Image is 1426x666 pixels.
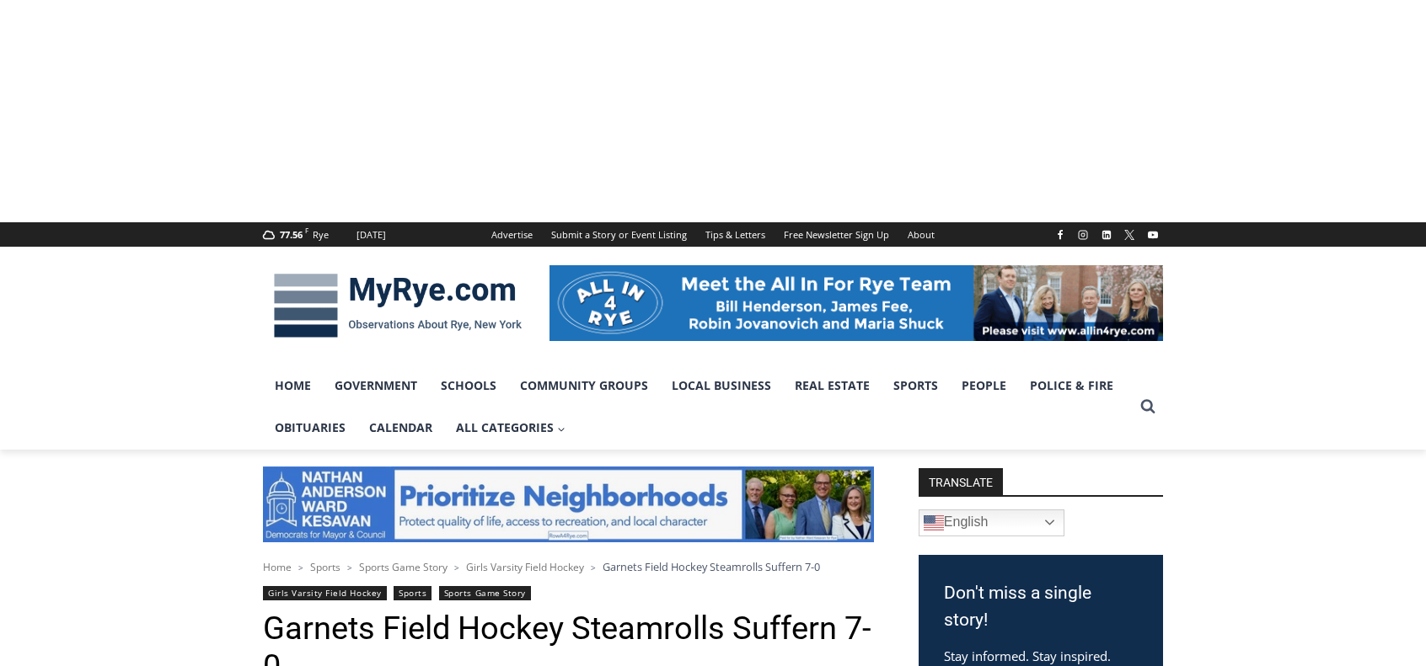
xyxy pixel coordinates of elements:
[1073,225,1093,245] a: Instagram
[263,586,387,600] a: Girls Varsity Field Hockey
[323,365,429,407] a: Government
[263,365,323,407] a: Home
[429,365,508,407] a: Schools
[542,222,696,247] a: Submit a Story or Event Listing
[696,222,775,247] a: Tips & Letters
[660,365,783,407] a: Local Business
[549,265,1163,341] img: All in for Rye
[924,513,944,533] img: en
[1119,225,1139,245] a: X
[263,407,357,449] a: Obituaries
[394,586,432,600] a: Sports
[263,262,533,349] img: MyRye.com
[1143,225,1163,245] a: YouTube
[783,365,882,407] a: Real Estate
[775,222,898,247] a: Free Newsletter Sign Up
[280,228,303,241] span: 77.56
[1096,225,1117,245] a: Linkedin
[591,562,596,573] span: >
[944,580,1138,633] h3: Don't miss a single story!
[950,365,1018,407] a: People
[454,562,459,573] span: >
[456,418,566,437] span: All Categories
[356,227,386,242] div: [DATE]
[482,222,944,247] nav: Secondary Navigation
[482,222,542,247] a: Advertise
[305,226,308,235] span: F
[1018,365,1125,407] a: Police & Fire
[263,558,874,575] nav: Breadcrumbs
[310,560,340,574] a: Sports
[1050,225,1070,245] a: Facebook
[882,365,950,407] a: Sports
[444,407,577,449] a: All Categories
[313,227,329,242] div: Rye
[347,562,352,573] span: >
[898,222,944,247] a: About
[263,560,292,574] a: Home
[263,365,1133,450] nav: Primary Navigation
[359,560,448,574] a: Sports Game Story
[919,468,1003,495] strong: TRANSLATE
[603,559,820,574] span: Garnets Field Hockey Steamrolls Suffern 7-0
[508,365,660,407] a: Community Groups
[466,560,584,574] a: Girls Varsity Field Hockey
[439,586,531,600] a: Sports Game Story
[919,509,1064,536] a: English
[357,407,444,449] a: Calendar
[1133,392,1163,422] button: View Search Form
[298,562,303,573] span: >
